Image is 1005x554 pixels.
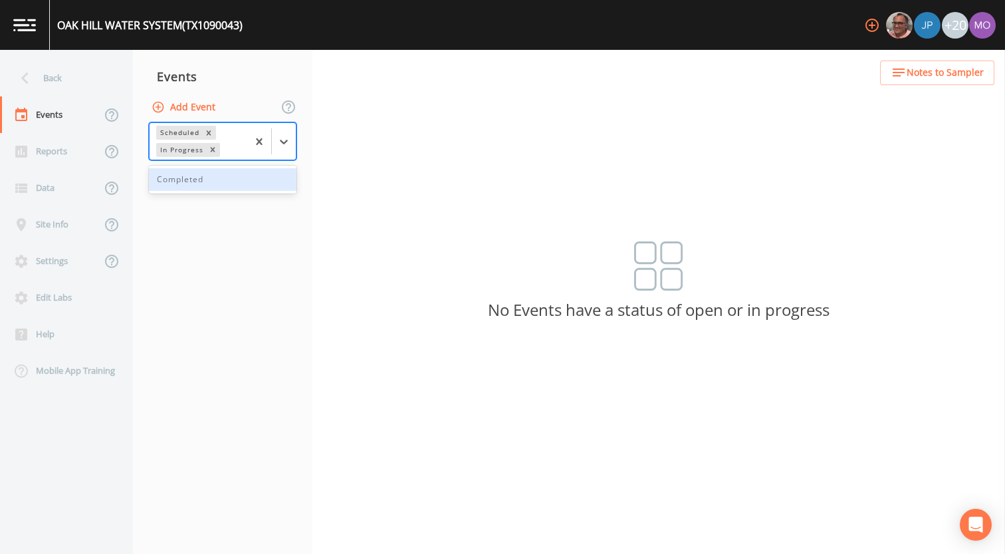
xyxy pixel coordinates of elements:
[907,65,984,81] span: Notes to Sampler
[13,19,36,31] img: logo
[969,12,996,39] img: 4e251478aba98ce068fb7eae8f78b90c
[634,241,683,291] img: svg%3e
[885,12,913,39] div: Mike Franklin
[149,95,221,120] button: Add Event
[149,168,296,191] div: Completed
[156,126,201,140] div: Scheduled
[57,17,243,33] div: OAK HILL WATER SYSTEM (TX1090043)
[913,12,941,39] div: Joshua gere Paul
[156,143,205,157] div: In Progress
[133,60,312,93] div: Events
[914,12,941,39] img: 41241ef155101aa6d92a04480b0d0000
[205,143,220,157] div: Remove In Progress
[960,509,992,541] div: Open Intercom Messenger
[201,126,216,140] div: Remove Scheduled
[880,61,994,85] button: Notes to Sampler
[312,304,1005,316] p: No Events have a status of open or in progress
[886,12,913,39] img: e2d790fa78825a4bb76dcb6ab311d44c
[942,12,968,39] div: +20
